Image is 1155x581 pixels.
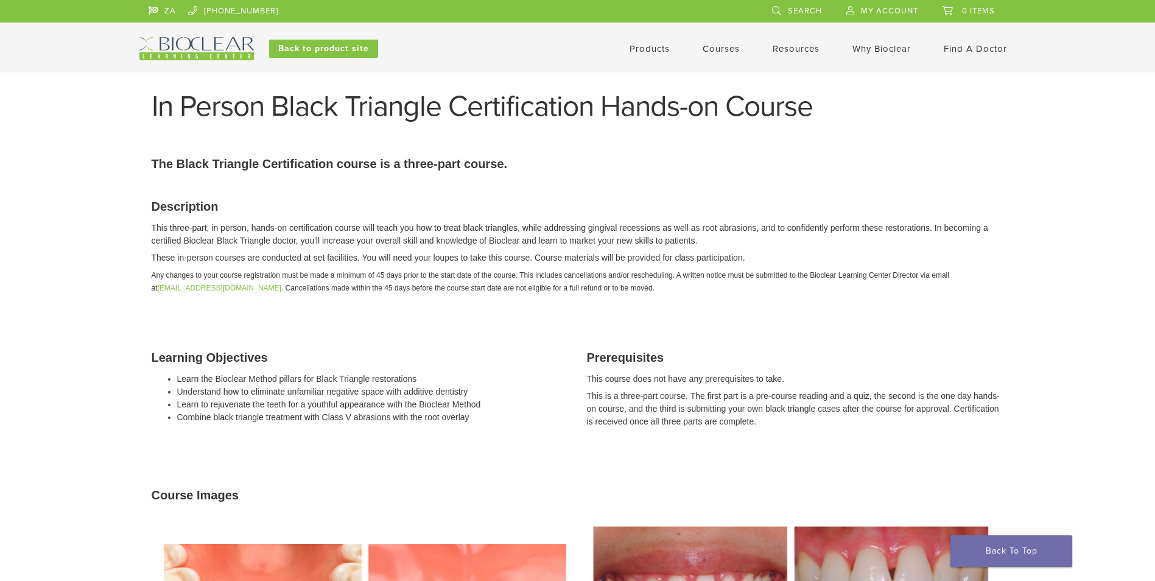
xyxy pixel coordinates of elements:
h3: Learning Objectives [152,348,569,367]
a: Resources [773,43,820,54]
p: These in-person courses are conducted at set facilities. You will need your loupes to take this c... [152,252,1004,264]
a: Back to product site [269,40,378,58]
img: Bioclear [139,37,254,60]
p: The Black Triangle Certification course is a three-part course. [152,155,1004,173]
a: Find A Doctor [944,43,1007,54]
li: Learn the Bioclear Method pillars for Black Triangle restorations [177,373,569,386]
a: Courses [703,43,740,54]
li: Combine black triangle treatment with Class V abrasions with the root overlay [177,411,569,424]
span: My Account [861,6,918,16]
p: This is a three-part course. The first part is a pre-course reading and a quiz, the second is the... [587,390,1004,428]
h3: Description [152,197,1004,216]
h3: Prerequisites [587,348,1004,367]
em: Any changes to your course registration must be made a minimum of 45 days prior to the start date... [152,271,949,292]
p: This three-part, in person, hands-on certification course will teach you how to treat black trian... [152,222,1004,247]
a: Back To Top [950,535,1072,567]
p: This course does not have any prerequisites to take. [587,373,1004,386]
li: Understand how to eliminate unfamiliar negative space with additive dentistry [177,386,569,398]
a: Products [630,43,670,54]
a: [EMAIL_ADDRESS][DOMAIN_NAME] [158,284,281,292]
h1: In Person Black Triangle Certification Hands-on Course [152,92,1004,121]
a: Why Bioclear [852,43,911,54]
h3: Course Images [152,486,1004,504]
span: Search [788,6,822,16]
li: Learn to rejuvenate the teeth for a youthful appearance with the Bioclear Method [177,398,569,411]
span: 0 items [962,6,995,16]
